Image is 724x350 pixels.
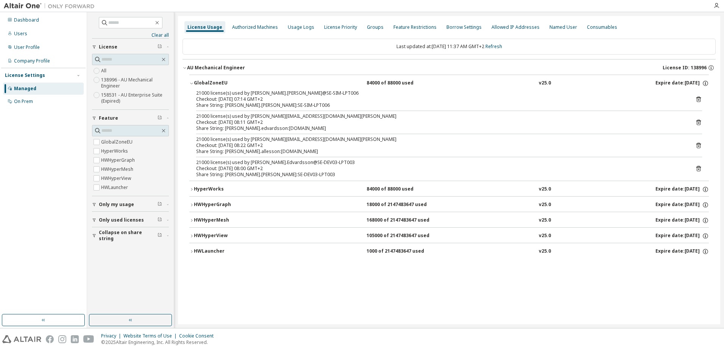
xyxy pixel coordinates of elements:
div: On Prem [14,98,33,105]
div: Groups [367,24,384,30]
span: Clear filter [158,202,162,208]
div: HWHyperView [194,233,262,239]
div: 21000 license(s) used by [PERSON_NAME].Edvardsson@SE-DEV03-LPT003 [196,159,684,166]
div: HWHyperGraph [194,202,262,208]
div: 18000 of 2147483647 used [367,202,435,208]
button: Feature [92,110,169,127]
div: HyperWorks [194,186,262,193]
img: facebook.svg [46,335,54,343]
div: v25.0 [539,186,551,193]
button: HWHyperMesh168000 of 2147483647 usedv25.0Expire date:[DATE] [189,212,709,229]
div: 105000 of 2147483647 used [367,233,435,239]
div: Usage Logs [288,24,314,30]
div: Website Terms of Use [123,333,179,339]
img: altair_logo.svg [2,335,41,343]
div: Privacy [101,333,123,339]
div: HWHyperMesh [194,217,262,224]
div: Checkout: [DATE] 08:22 GMT+2 [196,142,684,148]
span: Clear filter [158,233,162,239]
div: Cookie Consent [179,333,218,339]
div: License Priority [324,24,357,30]
img: youtube.svg [83,335,94,343]
div: Expire date: [DATE] [655,80,709,87]
div: Share String: [PERSON_NAME].[PERSON_NAME]:SE-DEV03-LPT003 [196,172,684,178]
div: v25.0 [539,217,551,224]
button: HWHyperGraph18000 of 2147483647 usedv25.0Expire date:[DATE] [189,197,709,213]
label: 158531 - AU Enterprise Suite (Expired) [101,91,169,106]
label: GlobalZoneEU [101,137,134,147]
div: Checkout: [DATE] 07:14 GMT+2 [196,96,684,102]
p: © 2025 Altair Engineering, Inc. All Rights Reserved. [101,339,218,345]
div: Authorized Machines [232,24,278,30]
label: HyperWorks [101,147,130,156]
div: Managed [14,86,36,92]
div: Feature Restrictions [393,24,437,30]
label: HWLauncher [101,183,130,192]
div: 21000 license(s) used by [PERSON_NAME][EMAIL_ADDRESS][DOMAIN_NAME][PERSON_NAME] [196,113,684,119]
button: HWHyperView105000 of 2147483647 usedv25.0Expire date:[DATE] [189,228,709,244]
div: Named User [549,24,577,30]
span: Only used licenses [99,217,144,223]
img: instagram.svg [58,335,66,343]
div: User Profile [14,44,40,50]
div: License Usage [187,24,222,30]
div: 84000 of 88000 used [367,80,435,87]
label: 138996 - AU Mechanical Engineer [101,75,169,91]
a: Refresh [485,43,502,50]
button: Only my usage [92,196,169,213]
button: License [92,39,169,55]
div: Company Profile [14,58,50,64]
div: Borrow Settings [446,24,482,30]
div: v25.0 [539,202,551,208]
span: Clear filter [158,217,162,223]
div: Share String: [PERSON_NAME].edvardsson:[DOMAIN_NAME] [196,125,684,131]
span: License [99,44,117,50]
label: HWHyperGraph [101,156,136,165]
div: Expire date: [DATE] [655,233,709,239]
div: GlobalZoneEU [194,80,262,87]
div: License Settings [5,72,45,78]
img: Altair One [4,2,98,10]
label: HWHyperMesh [101,165,135,174]
div: Expire date: [DATE] [655,186,709,193]
label: All [101,66,108,75]
div: HWLauncher [194,248,262,255]
div: 84000 of 88000 used [367,186,435,193]
span: Clear filter [158,44,162,50]
div: Allowed IP Addresses [492,24,540,30]
span: Feature [99,115,118,121]
button: HWLauncher1000 of 2147483647 usedv25.0Expire date:[DATE] [189,243,709,260]
div: AU Mechanical Engineer [187,65,245,71]
div: Share String: [PERSON_NAME].[PERSON_NAME]:SE-SIM-LPT006 [196,102,684,108]
button: Only used licenses [92,212,169,228]
div: Dashboard [14,17,39,23]
div: Consumables [587,24,617,30]
div: Expire date: [DATE] [655,202,709,208]
div: Users [14,31,27,37]
div: Share String: [PERSON_NAME].allesson:[DOMAIN_NAME] [196,148,684,155]
div: v25.0 [539,80,551,87]
div: Checkout: [DATE] 08:11 GMT+2 [196,119,684,125]
img: linkedin.svg [71,335,79,343]
button: HyperWorks84000 of 88000 usedv25.0Expire date:[DATE] [189,181,709,198]
div: Last updated at: [DATE] 11:37 AM GMT+2 [183,39,716,55]
span: Only my usage [99,202,134,208]
span: License ID: 138996 [663,65,707,71]
span: Collapse on share string [99,230,158,242]
span: Clear filter [158,115,162,121]
div: 168000 of 2147483647 used [367,217,435,224]
div: Expire date: [DATE] [655,217,709,224]
div: Expire date: [DATE] [655,248,709,255]
a: Clear all [92,32,169,38]
button: AU Mechanical EngineerLicense ID: 138996 [183,59,716,76]
div: Checkout: [DATE] 08:00 GMT+2 [196,166,684,172]
label: HWHyperView [101,174,133,183]
button: GlobalZoneEU84000 of 88000 usedv25.0Expire date:[DATE] [189,75,709,92]
div: v25.0 [539,233,551,239]
div: 1000 of 2147483647 used [367,248,435,255]
div: 21000 license(s) used by [PERSON_NAME][EMAIL_ADDRESS][DOMAIN_NAME][PERSON_NAME] [196,136,684,142]
div: 21000 license(s) used by [PERSON_NAME].[PERSON_NAME]@SE-SIM-LPT006 [196,90,684,96]
button: Collapse on share string [92,227,169,244]
div: v25.0 [539,248,551,255]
